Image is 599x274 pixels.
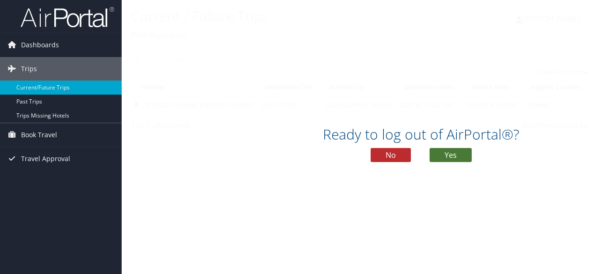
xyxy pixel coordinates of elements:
[371,148,411,162] button: No
[21,33,59,57] span: Dashboards
[430,148,472,162] button: Yes
[21,123,57,147] span: Book Travel
[21,147,70,170] span: Travel Approval
[21,6,114,28] img: airportal-logo.png
[21,57,37,81] span: Trips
